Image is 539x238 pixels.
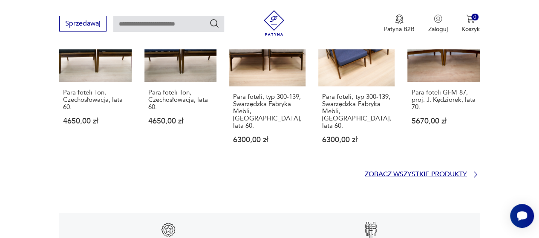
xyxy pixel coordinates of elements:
[428,25,448,33] p: Zaloguj
[318,10,395,160] a: Para foteli, typ 300-139, Swarzędzka Fabryka Mebli, Polska, lata 60.Para foteli, typ 300-139, Swa...
[261,10,287,36] img: Patyna - sklep z meblami i dekoracjami vintage
[407,10,480,160] a: KlasykPara foteli GFM-87, proj. J. Kędziorek, lata 70.Para foteli GFM-87, proj. J. Kędziorek, lat...
[59,10,132,160] a: Para foteli Ton, Czechosłowacja, lata 60.Para foteli Ton, Czechosłowacja, lata 60.4650,00 zł
[471,14,478,21] div: 0
[233,136,302,143] p: 6300,00 zł
[233,93,302,129] p: Para foteli, typ 300-139, Swarzędzka Fabryka Mebli, [GEOGRAPHIC_DATA], lata 60.
[365,170,480,179] a: Zobacz wszystkie produkty
[148,118,213,125] p: 4650,00 zł
[63,89,128,111] p: Para foteli Ton, Czechosłowacja, lata 60.
[229,10,306,160] a: Para foteli, typ 300-139, Swarzędzka Fabryka Mebli, Polska, lata 60.Para foteli, typ 300-139, Swa...
[434,14,442,23] img: Ikonka użytkownika
[59,16,107,32] button: Sprzedawaj
[365,172,467,177] p: Zobacz wszystkie produkty
[63,118,128,125] p: 4650,00 zł
[411,89,476,111] p: Para foteli GFM-87, proj. J. Kędziorek, lata 70.
[322,136,391,143] p: 6300,00 zł
[510,204,534,228] iframe: Smartsupp widget button
[384,14,415,33] button: Patyna B2B
[384,25,415,33] p: Patyna B2B
[384,14,415,33] a: Ikona medaluPatyna B2B
[144,10,217,160] a: Para foteli Ton, Czechosłowacja, lata 60.Para foteli Ton, Czechosłowacja, lata 60.4650,00 zł
[148,89,213,111] p: Para foteli Ton, Czechosłowacja, lata 60.
[395,14,404,24] img: Ikona medalu
[428,14,448,33] button: Zaloguj
[466,14,475,23] img: Ikona koszyka
[209,18,219,29] button: Szukaj
[322,93,391,129] p: Para foteli, typ 300-139, Swarzędzka Fabryka Mebli, [GEOGRAPHIC_DATA], lata 60.
[461,25,480,33] p: Koszyk
[411,118,476,125] p: 5670,00 zł
[59,21,107,27] a: Sprzedawaj
[461,14,480,33] button: 0Koszyk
